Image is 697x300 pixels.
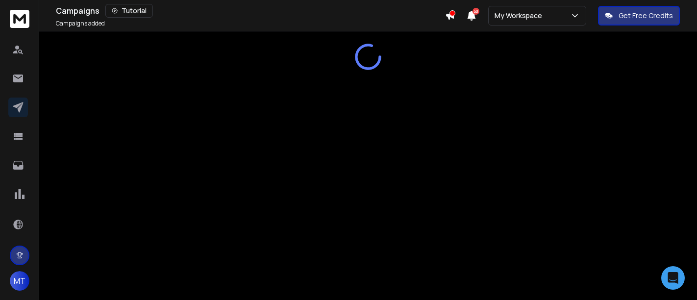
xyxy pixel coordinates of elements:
[661,266,685,290] div: Open Intercom Messenger
[598,6,680,25] button: Get Free Credits
[495,11,546,21] p: My Workspace
[10,271,29,291] button: MT
[56,20,105,27] p: Campaigns added
[619,11,673,21] p: Get Free Credits
[473,8,479,15] span: 50
[105,4,153,18] button: Tutorial
[56,4,445,18] div: Campaigns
